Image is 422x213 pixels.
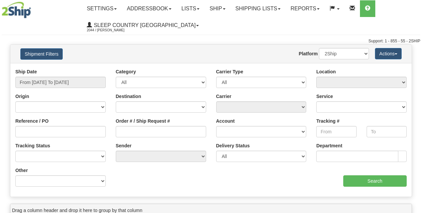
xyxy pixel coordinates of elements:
[231,0,286,17] a: Shipping lists
[15,167,28,174] label: Other
[116,118,170,124] label: Order # / Ship Request #
[87,27,137,34] span: 2044 / [PERSON_NAME]
[316,68,336,75] label: Location
[20,48,63,60] button: Shipment Filters
[122,0,176,17] a: Addressbook
[2,2,31,18] img: logo2044.jpg
[116,68,136,75] label: Category
[343,175,407,187] input: Search
[116,142,131,149] label: Sender
[316,93,333,100] label: Service
[216,68,243,75] label: Carrier Type
[367,126,407,137] input: To
[216,118,235,124] label: Account
[299,50,318,57] label: Platform
[92,22,195,28] span: Sleep Country [GEOGRAPHIC_DATA]
[216,93,232,100] label: Carrier
[316,126,356,137] input: From
[286,0,325,17] a: Reports
[316,142,342,149] label: Department
[15,93,29,100] label: Origin
[82,17,204,34] a: Sleep Country [GEOGRAPHIC_DATA] 2044 / [PERSON_NAME]
[316,118,339,124] label: Tracking #
[176,0,204,17] a: Lists
[204,0,230,17] a: Ship
[15,118,49,124] label: Reference / PO
[216,142,250,149] label: Delivery Status
[375,48,402,59] button: Actions
[15,142,50,149] label: Tracking Status
[15,68,37,75] label: Ship Date
[82,0,122,17] a: Settings
[116,93,141,100] label: Destination
[2,38,420,44] div: Support: 1 - 855 - 55 - 2SHIP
